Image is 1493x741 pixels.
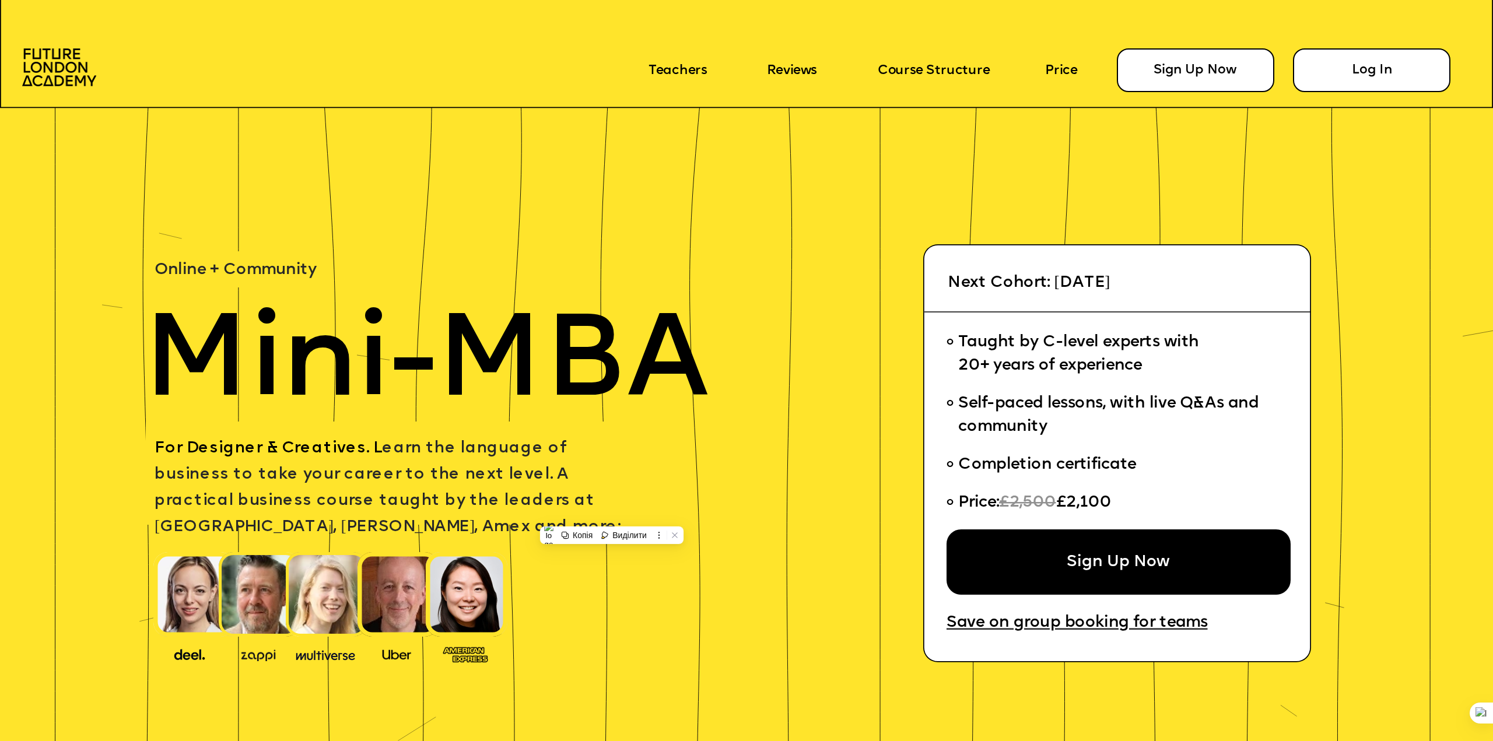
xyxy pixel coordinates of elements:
a: Price [1045,64,1077,78]
span: Mini-MBA [143,307,709,424]
span: Completion certificate [958,456,1136,473]
img: image-b7d05013-d886-4065-8d38-3eca2af40620.png [290,644,360,663]
img: image-aac980e9-41de-4c2d-a048-f29dd30a0068.png [22,48,97,86]
a: Save on group booking for teams [947,615,1208,633]
span: Price: [958,494,999,511]
span: For Designer & Creatives. L [155,441,382,457]
span: £2,500 [999,494,1056,511]
a: Teachers [649,64,707,78]
a: Reviews [767,64,816,78]
span: Next Cohort: [DATE] [948,275,1110,291]
a: Course Structure [878,64,990,78]
span: earn the language of business to take your career to the next level. A practical business course ... [155,441,621,536]
img: image-93eab660-639c-4de6-957c-4ae039a0235a.png [436,642,495,665]
img: image-b2f1584c-cbf7-4a77-bbe0-f56ae6ee31f2.png [229,645,288,662]
img: image-388f4489-9820-4c53-9b08-f7df0b8d4ae2.png [160,644,219,663]
img: image-99cff0b2-a396-4aab-8550-cf4071da2cb9.png [367,645,426,662]
span: £2,100 [1056,494,1111,511]
span: Taught by C-level experts with 20+ years of experience [958,334,1199,374]
span: Self-paced lessons, with live Q&As and community [958,395,1263,435]
span: Online + Community [155,262,317,279]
